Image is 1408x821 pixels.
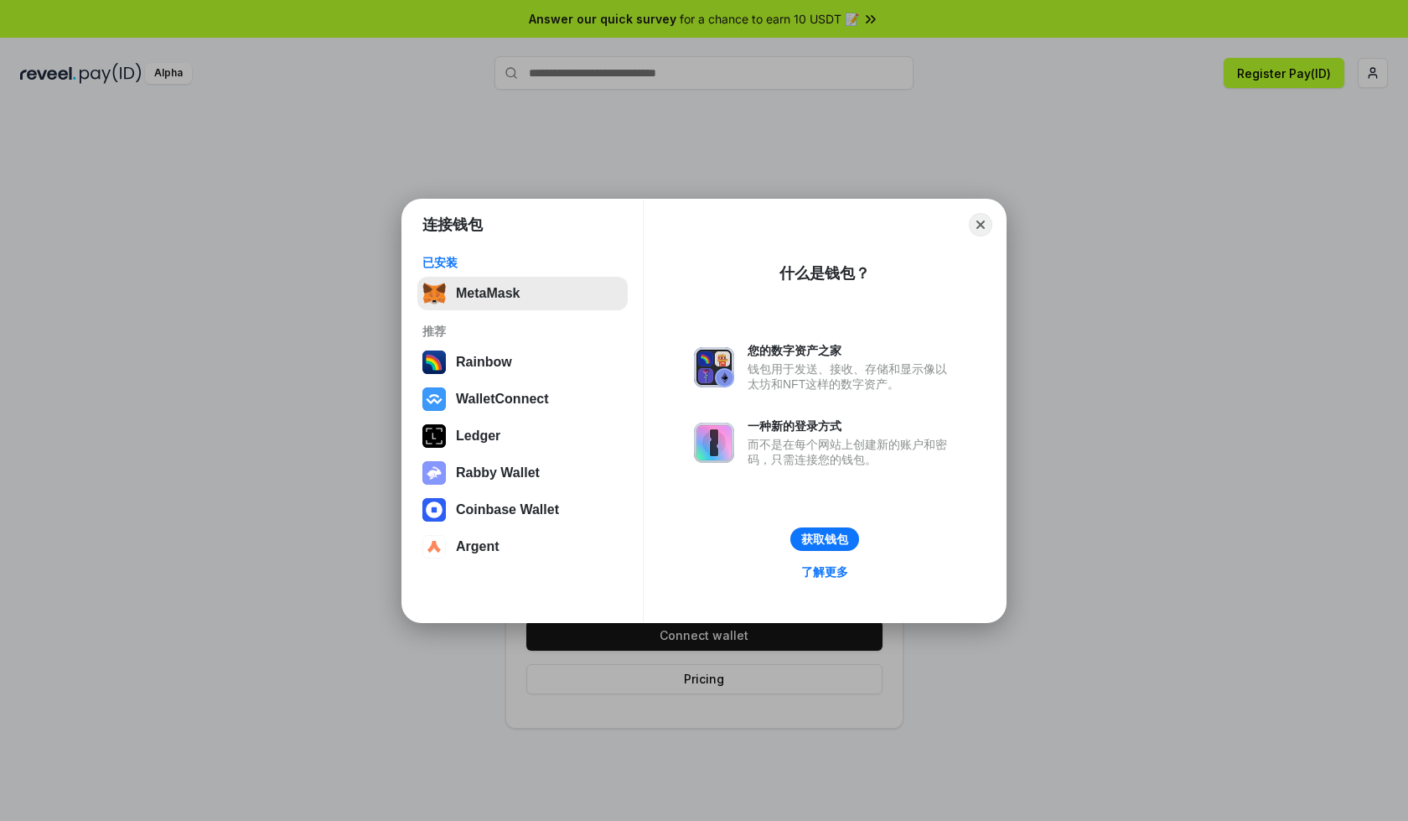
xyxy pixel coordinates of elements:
[417,456,628,490] button: Rabby Wallet
[748,343,955,358] div: 您的数字资产之家
[422,282,446,305] img: svg+xml,%3Csvg%20fill%3D%22none%22%20height%3D%2233%22%20viewBox%3D%220%200%2035%2033%22%20width%...
[779,263,870,283] div: 什么是钱包？
[422,255,623,270] div: 已安装
[422,424,446,448] img: svg+xml,%3Csvg%20xmlns%3D%22http%3A%2F%2Fwww.w3.org%2F2000%2Fsvg%22%20width%3D%2228%22%20height%3...
[422,387,446,411] img: svg+xml,%3Csvg%20width%3D%2228%22%20height%3D%2228%22%20viewBox%3D%220%200%2028%2028%22%20fill%3D...
[456,539,500,554] div: Argent
[417,493,628,527] button: Coinbase Wallet
[456,355,512,370] div: Rainbow
[456,392,549,407] div: WalletConnect
[417,419,628,453] button: Ledger
[456,286,520,301] div: MetaMask
[969,213,992,236] button: Close
[422,535,446,559] img: svg+xml,%3Csvg%20width%3D%2228%22%20height%3D%2228%22%20viewBox%3D%220%200%2028%2028%22%20fill%3D...
[417,277,628,310] button: MetaMask
[694,347,734,387] img: svg+xml,%3Csvg%20xmlns%3D%22http%3A%2F%2Fwww.w3.org%2F2000%2Fsvg%22%20fill%3D%22none%22%20viewBox...
[417,346,628,379] button: Rainbow
[422,324,623,339] div: 推荐
[694,423,734,463] img: svg+xml,%3Csvg%20xmlns%3D%22http%3A%2F%2Fwww.w3.org%2F2000%2Fsvg%22%20fill%3D%22none%22%20viewBox...
[801,564,848,579] div: 了解更多
[748,437,955,467] div: 而不是在每个网站上创建新的账户和密码，只需连接您的钱包。
[422,351,446,374] img: svg+xml,%3Csvg%20width%3D%22120%22%20height%3D%22120%22%20viewBox%3D%220%200%20120%20120%22%20fil...
[422,215,483,235] h1: 连接钱包
[801,532,848,547] div: 获取钱包
[791,561,858,583] a: 了解更多
[748,418,955,434] div: 一种新的登录方式
[417,530,628,564] button: Argent
[456,465,540,481] div: Rabby Wallet
[456,429,500,444] div: Ledger
[417,382,628,416] button: WalletConnect
[456,502,559,517] div: Coinbase Wallet
[790,527,859,551] button: 获取钱包
[422,461,446,485] img: svg+xml,%3Csvg%20xmlns%3D%22http%3A%2F%2Fwww.w3.org%2F2000%2Fsvg%22%20fill%3D%22none%22%20viewBox...
[422,498,446,522] img: svg+xml,%3Csvg%20width%3D%2228%22%20height%3D%2228%22%20viewBox%3D%220%200%2028%2028%22%20fill%3D...
[748,361,955,392] div: 钱包用于发送、接收、存储和显示像以太坊和NFT这样的数字资产。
